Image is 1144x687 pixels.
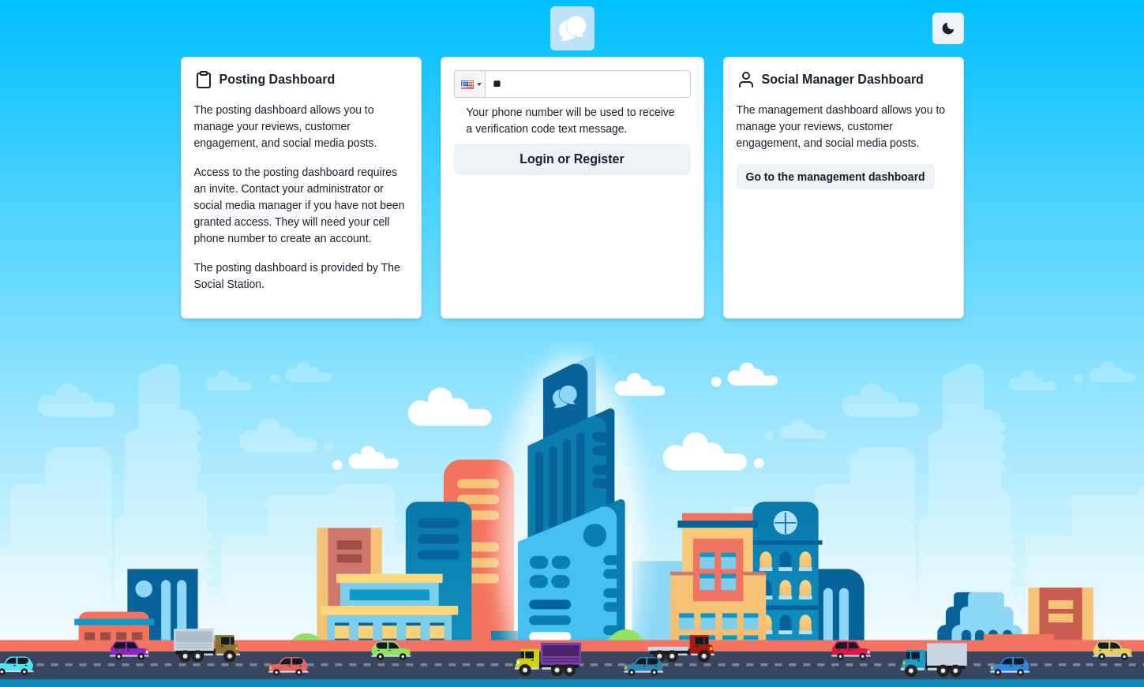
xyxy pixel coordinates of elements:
[194,102,408,151] p: The posting dashboard allows you to manage your reviews, customer engagement, and social media po...
[219,72,336,87] h5: Posting Dashboard
[762,72,924,87] h5: Social Manager Dashboard
[454,144,691,175] button: Login or Register
[194,164,408,247] p: Access to the posting dashboard requires an invite. Contact your administrator or social media ma...
[737,164,935,189] a: Go to the management dashboard
[455,71,485,97] div: United States: + 1
[454,104,691,137] p: Your phone number will be used to receive a verification code text message.
[553,9,591,47] img: u8dYElcwoIgCIIgCIIgCIIgCIIgCIIgCIIgCIIgCIIgCIIgCIIgCIIgCIIgCIIgCIKgBfgfhTKg+uHK8RYAAAAASUVORK5CYII=
[194,259,408,293] p: The posting dashboard is provided by The Social Station.
[932,13,964,44] button: Toggle Mode
[737,102,951,151] p: The management dashboard allows you to manage your reviews, customer engagement, and social media...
